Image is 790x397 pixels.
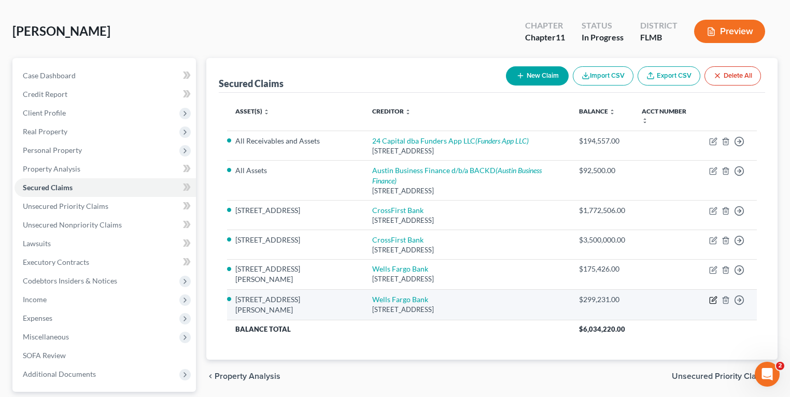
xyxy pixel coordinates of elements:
a: Austin Business Finance d/b/a BACKD(Austin Business Finance) [372,166,542,185]
li: [STREET_ADDRESS][PERSON_NAME] [235,294,356,315]
span: Secured Claims [23,183,73,192]
div: [STREET_ADDRESS] [372,186,562,196]
span: Codebtors Insiders & Notices [23,276,117,285]
span: Lawsuits [23,239,51,248]
div: [STREET_ADDRESS] [372,216,562,225]
div: In Progress [582,32,624,44]
span: [PERSON_NAME] [12,23,110,38]
div: $299,231.00 [579,294,625,305]
span: Real Property [23,127,67,136]
span: $6,034,220.00 [579,325,625,333]
div: FLMB [640,32,678,44]
i: (Funders App LLC) [475,136,529,145]
a: Creditor unfold_more [372,107,411,115]
li: [STREET_ADDRESS] [235,205,356,216]
i: unfold_more [263,109,270,115]
a: Wells Fargo Bank [372,295,428,304]
i: chevron_left [206,372,215,380]
div: $92,500.00 [579,165,625,176]
a: Property Analysis [15,160,196,178]
button: Preview [694,20,765,43]
i: (Austin Business Finance) [372,166,542,185]
span: Property Analysis [215,372,280,380]
span: Client Profile [23,108,66,117]
a: Case Dashboard [15,66,196,85]
div: Chapter [525,20,565,32]
div: Chapter [525,32,565,44]
li: [STREET_ADDRESS][PERSON_NAME] [235,264,356,285]
span: Unsecured Priority Claims [23,202,108,210]
span: Additional Documents [23,370,96,378]
li: All Assets [235,165,356,176]
a: Executory Contracts [15,253,196,272]
span: Credit Report [23,90,67,98]
a: Unsecured Nonpriority Claims [15,216,196,234]
a: CrossFirst Bank [372,206,424,215]
a: 24 Capital dba Funders App LLC(Funders App LLC) [372,136,529,145]
div: [STREET_ADDRESS] [372,146,562,156]
span: Personal Property [23,146,82,154]
th: Balance Total [227,320,571,338]
div: Secured Claims [219,77,284,90]
span: Expenses [23,314,52,322]
button: Delete All [704,66,761,86]
a: CrossFirst Bank [372,235,424,244]
button: chevron_left Property Analysis [206,372,280,380]
span: Unsecured Priority Claims [672,372,769,380]
button: New Claim [506,66,569,86]
span: SOFA Review [23,351,66,360]
span: Case Dashboard [23,71,76,80]
span: Property Analysis [23,164,80,173]
div: [STREET_ADDRESS] [372,274,562,284]
a: Lawsuits [15,234,196,253]
div: $1,772,506.00 [579,205,625,216]
i: unfold_more [642,118,648,124]
div: District [640,20,678,32]
span: Miscellaneous [23,332,69,341]
a: Export CSV [638,66,700,86]
div: Status [582,20,624,32]
div: $194,557.00 [579,136,625,146]
a: Asset(s) unfold_more [235,107,270,115]
span: 2 [776,362,784,370]
span: Executory Contracts [23,258,89,266]
a: SOFA Review [15,346,196,365]
button: Import CSV [573,66,633,86]
a: Unsecured Priority Claims [15,197,196,216]
div: $175,426.00 [579,264,625,274]
a: Acct Number unfold_more [642,107,686,124]
a: Secured Claims [15,178,196,197]
div: [STREET_ADDRESS] [372,245,562,255]
span: Income [23,295,47,304]
div: $3,500,000.00 [579,235,625,245]
div: [STREET_ADDRESS] [372,305,562,315]
button: Unsecured Priority Claims chevron_right [672,372,778,380]
li: All Receivables and Assets [235,136,356,146]
iframe: Intercom live chat [755,362,780,387]
a: Wells Fargo Bank [372,264,428,273]
a: Credit Report [15,85,196,104]
a: Balance unfold_more [579,107,615,115]
i: unfold_more [609,109,615,115]
span: 11 [556,32,565,42]
span: Unsecured Nonpriority Claims [23,220,122,229]
i: unfold_more [405,109,411,115]
li: [STREET_ADDRESS] [235,235,356,245]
